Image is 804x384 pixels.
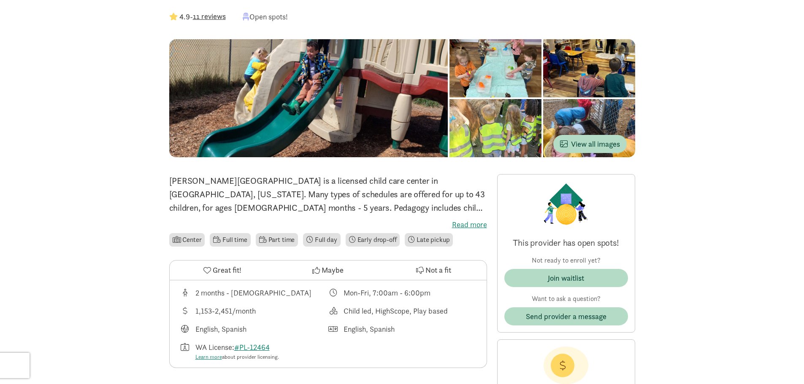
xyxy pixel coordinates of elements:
li: Center [169,233,205,247]
div: License number [180,341,328,361]
div: about provider licensing. [195,353,279,361]
span: Not a fit [425,264,451,276]
span: View all images [560,138,620,150]
button: Not a fit [381,260,486,280]
div: Open spots! [243,11,288,22]
li: Full day [303,233,341,247]
div: - [169,11,226,22]
div: 1,153-2,451/month [195,305,256,317]
div: Join waitlist [548,272,584,284]
button: Send provider a message [504,307,628,325]
div: English, Spanish [195,323,246,335]
div: Languages spoken [328,323,476,335]
div: Average tuition for this program [180,305,328,317]
div: Age range for children that this provider cares for [180,287,328,298]
img: Provider logo [541,181,590,227]
div: Class schedule [328,287,476,298]
label: Read more [169,220,487,230]
button: Great fit! [170,260,275,280]
div: 2 months - [DEMOGRAPHIC_DATA] [195,287,311,298]
li: Late pickup [405,233,453,247]
span: Great fit! [213,264,241,276]
button: 11 reviews [193,11,226,22]
div: Mon-Fri, 7:00am - 6:00pm [344,287,430,298]
span: Send provider a message [526,311,606,322]
li: Full time [210,233,250,247]
div: Child led, HighScope, Play based [344,305,448,317]
div: WA License: [195,341,279,361]
div: Languages taught [180,323,328,335]
a: Learn more [195,353,222,360]
li: Early drop-off [346,233,400,247]
p: [PERSON_NAME][GEOGRAPHIC_DATA] is a licensed child care center in [GEOGRAPHIC_DATA], [US_STATE]. ... [169,174,487,215]
button: Maybe [275,260,381,280]
a: #PL-12464 [234,342,270,352]
button: Join waitlist [504,269,628,287]
p: Want to ask a question? [504,294,628,304]
li: Part time [256,233,298,247]
p: Not ready to enroll yet? [504,255,628,266]
div: This provider's education philosophy [328,305,476,317]
button: View all images [553,135,627,153]
span: Maybe [322,264,344,276]
p: This provider has open spots! [504,237,628,249]
div: English, Spanish [344,323,395,335]
strong: 4.9 [179,12,190,21]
